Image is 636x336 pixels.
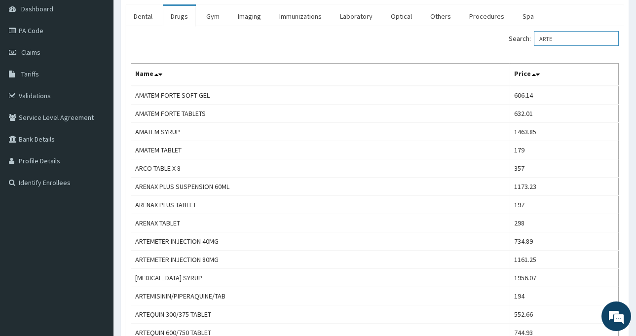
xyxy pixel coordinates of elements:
td: 552.66 [510,305,618,324]
td: ARCO TABLE X 8 [131,159,510,178]
th: Price [510,64,618,86]
a: Imaging [230,6,269,27]
label: Search: [509,31,619,46]
div: Minimize live chat window [162,5,186,29]
span: Dashboard [21,4,53,13]
td: 1463.85 [510,123,618,141]
td: ARTEQUIN 300/375 TABLET [131,305,510,324]
td: ARTEMISININ/PIPERAQUINE/TAB [131,287,510,305]
span: Claims [21,48,40,57]
td: 194 [510,287,618,305]
td: AMATEM TABLET [131,141,510,159]
td: 734.89 [510,232,618,251]
td: 357 [510,159,618,178]
span: Tariffs [21,70,39,78]
td: 1161.25 [510,251,618,269]
a: Immunizations [271,6,330,27]
td: [MEDICAL_DATA] SYRUP [131,269,510,287]
td: AMATEM FORTE SOFT GEL [131,86,510,105]
img: d_794563401_company_1708531726252_794563401 [18,49,40,74]
td: 1956.07 [510,269,618,287]
a: Dental [126,6,160,27]
td: 179 [510,141,618,159]
td: ARENAX PLUS SUSPENSION 60ML [131,178,510,196]
a: Others [422,6,459,27]
td: ARTEMETER INJECTION 40MG [131,232,510,251]
a: Gym [198,6,227,27]
td: 606.14 [510,86,618,105]
td: AMATEM FORTE TABLETS [131,105,510,123]
a: Laboratory [332,6,380,27]
span: We're online! [57,104,136,203]
td: 1173.23 [510,178,618,196]
a: Optical [383,6,420,27]
td: 298 [510,214,618,232]
textarea: Type your message and hit 'Enter' [5,228,188,262]
td: ARENAX TABLET [131,214,510,232]
td: ARENAX PLUS TABLET [131,196,510,214]
a: Procedures [461,6,512,27]
input: Search: [534,31,619,46]
td: AMATEM SYRUP [131,123,510,141]
td: 632.01 [510,105,618,123]
td: ARTEMETER INJECTION 80MG [131,251,510,269]
a: Spa [515,6,542,27]
td: 197 [510,196,618,214]
a: Drugs [163,6,196,27]
div: Chat with us now [51,55,166,68]
th: Name [131,64,510,86]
